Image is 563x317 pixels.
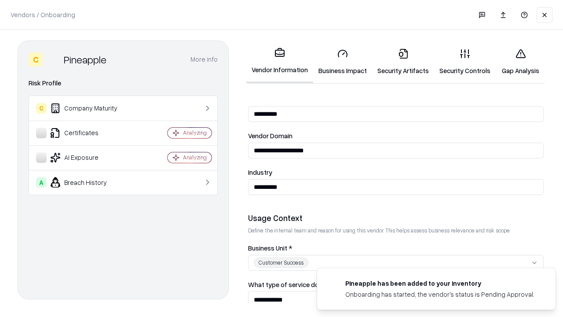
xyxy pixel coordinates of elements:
a: Vendor Information [246,41,313,83]
div: A [36,177,47,188]
label: What type of service does the vendor provide? * [248,281,544,288]
button: Customer Success [248,255,544,271]
button: More info [190,52,218,67]
label: Vendor Domain [248,133,544,139]
div: Risk Profile [29,78,218,88]
div: Company Maturity [36,103,141,114]
a: Security Controls [434,41,496,82]
p: Define the internal team and reason for using this vendor. This helps assess business relevance a... [248,227,544,234]
label: Industry [248,169,544,176]
div: Analyzing [183,129,207,136]
div: C [29,52,43,66]
a: Gap Analysis [496,41,545,82]
div: Pineapple has been added to your inventory [345,279,534,288]
p: Vendors / Onboarding [11,10,75,19]
div: Usage Context [248,213,544,223]
div: Pineapple [64,52,106,66]
a: Security Artifacts [372,41,434,82]
label: Business Unit * [248,245,544,251]
div: C [36,103,47,114]
img: Pineapple [46,52,60,66]
div: Breach History [36,177,141,188]
div: Onboarding has started, the vendor's status is Pending Approval. [345,290,534,299]
div: Certificates [36,128,141,138]
div: AI Exposure [36,152,141,163]
img: pineappleenergy.com [328,279,338,289]
div: Customer Success [254,258,308,268]
a: Business Impact [313,41,372,82]
div: Analyzing [183,154,207,161]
